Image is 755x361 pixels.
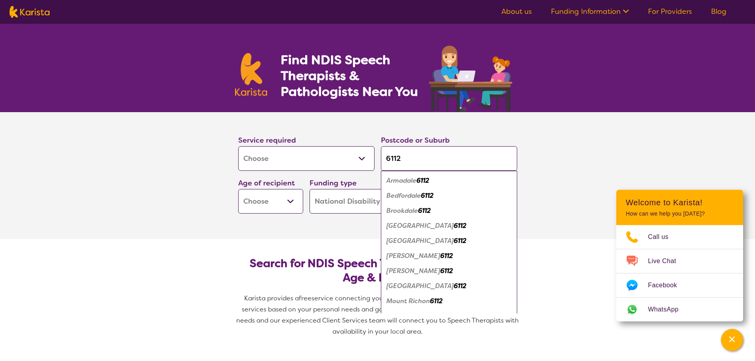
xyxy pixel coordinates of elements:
span: Facebook [648,279,686,291]
em: [PERSON_NAME] [386,267,440,275]
a: For Providers [648,7,692,16]
em: [PERSON_NAME] [386,312,440,320]
div: Mount Richon 6112 [385,294,513,309]
em: [PERSON_NAME] [386,252,440,260]
span: free [299,294,312,302]
h2: Search for NDIS Speech Therapists by Location, Age & Needs [245,256,511,285]
a: Web link opens in a new tab. [616,298,743,321]
div: Bedfordale 6112 [385,188,513,203]
div: Armadale 6112 [385,173,513,188]
input: Type [381,146,517,171]
em: [GEOGRAPHIC_DATA] [386,282,454,290]
em: [GEOGRAPHIC_DATA] [386,222,454,230]
em: 6112 [440,252,453,260]
h2: Welcome to Karista! [626,198,734,207]
div: Harrisdale 6112 [385,233,513,248]
a: Funding Information [551,7,629,16]
em: 6112 [417,176,429,185]
label: Age of recipient [238,178,295,188]
em: 6112 [418,206,431,215]
span: Karista provides a [244,294,299,302]
em: 6112 [454,237,466,245]
span: service connecting you with Speech Pathologists and other NDIS services based on your personal ne... [236,294,520,336]
em: Bedfordale [386,191,421,200]
p: How can we help you [DATE]? [626,210,734,217]
div: Hilbert 6112 [385,264,513,279]
em: Armadale [386,176,417,185]
div: Piara Waters 6112 [385,309,513,324]
img: Karista logo [10,6,50,18]
a: Blog [711,7,726,16]
img: speech-therapy [422,43,520,112]
span: WhatsApp [648,304,688,315]
img: Karista logo [235,53,268,96]
em: 6112 [421,191,434,200]
em: 6112 [454,282,466,290]
h1: Find NDIS Speech Therapists & Pathologists Near You [281,52,427,99]
label: Postcode or Suburb [381,136,450,145]
div: Haynes 6112 [385,248,513,264]
em: 6112 [430,297,443,305]
div: Mount Nasura 6112 [385,279,513,294]
span: Call us [648,231,678,243]
em: 6112 [440,267,453,275]
button: Channel Menu [721,329,743,351]
label: Funding type [310,178,357,188]
a: About us [501,7,532,16]
em: Brookdale [386,206,418,215]
span: Live Chat [648,255,686,267]
div: Forrestdale 6112 [385,218,513,233]
em: 6112 [440,312,453,320]
label: Service required [238,136,296,145]
div: Channel Menu [616,190,743,321]
em: 6112 [454,222,466,230]
em: [GEOGRAPHIC_DATA] [386,237,454,245]
div: Brookdale 6112 [385,203,513,218]
ul: Choose channel [616,225,743,321]
em: Mount Richon [386,297,430,305]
